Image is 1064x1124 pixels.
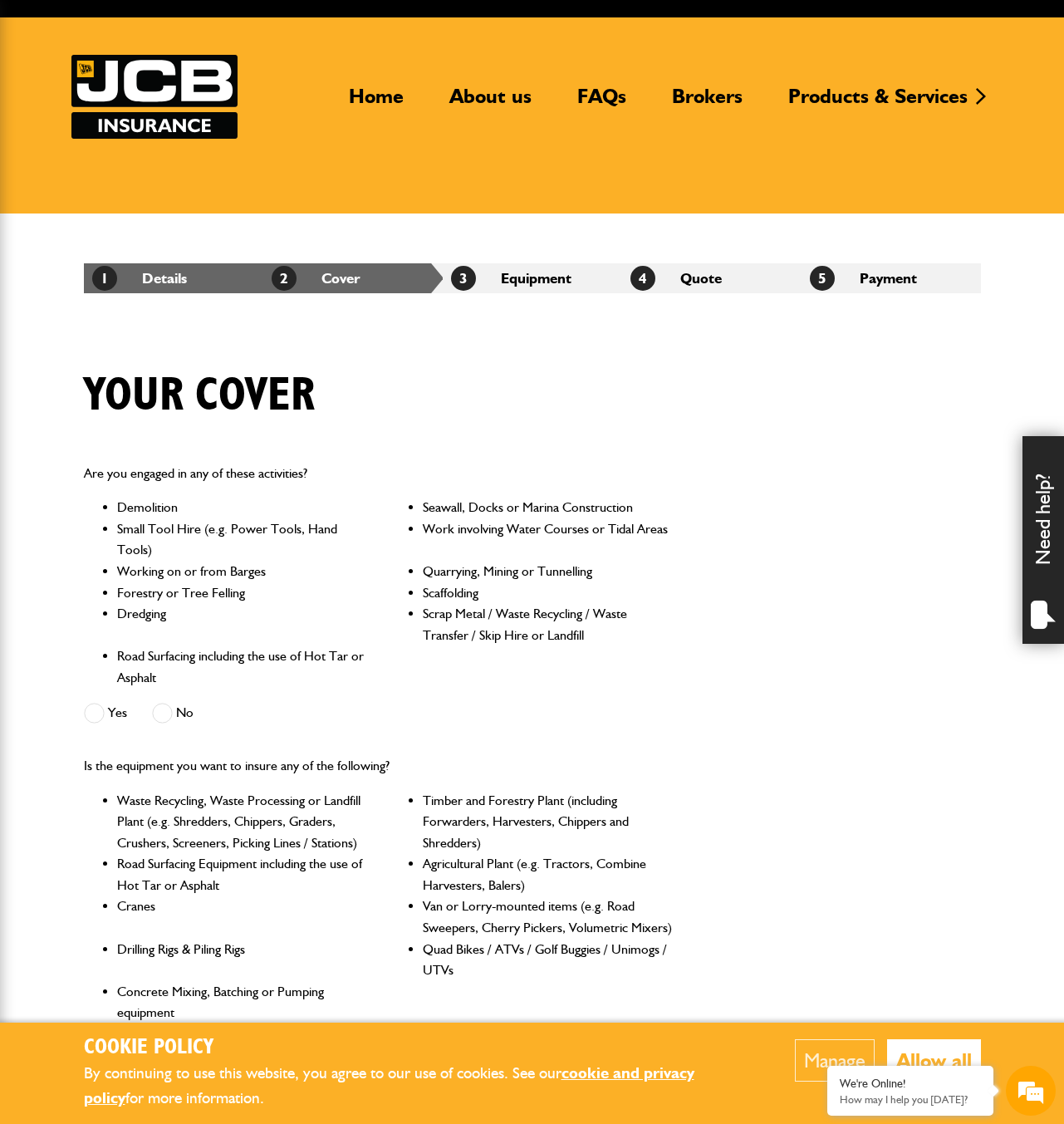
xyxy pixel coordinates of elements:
div: We're Online! [840,1077,981,1091]
span: 3 [451,266,476,291]
li: Forestry or Tree Felling [117,582,368,604]
a: Home [336,84,416,122]
li: Waste Recycling, Waste Processing or Landfill Plant (e.g. Shredders, Chippers, Graders, Crushers,... [117,790,368,854]
a: cookie and privacy policy [84,1063,694,1108]
li: Payment [802,263,981,293]
li: Scaffolding [423,582,674,604]
li: Small Tool Hire (e.g. Power Tools, Hand Tools) [117,518,368,561]
div: Need help? [1022,436,1064,644]
li: Equipment [443,263,622,293]
span: 5 [810,266,835,291]
a: FAQs [565,84,639,122]
li: Road Surfacing including the use of Hot Tar or Asphalt [117,645,368,688]
li: Quad Bikes / ATVs / Golf Buggies / Unimogs / UTVs [423,939,674,981]
li: Work involving Water Courses or Tidal Areas [423,518,674,561]
li: Agricultural Plant (e.g. Tractors, Combine Harvesters, Balers) [423,853,674,896]
img: JCB Insurance Services logo [71,55,238,139]
span: 2 [272,266,297,291]
li: Cranes [117,896,368,938]
li: Drilling Rigs & Piling Rigs [117,939,368,981]
li: Road Surfacing Equipment including the use of Hot Tar or Asphalt [117,853,368,896]
li: Concrete Mixing, Batching or Pumping equipment [117,981,368,1023]
li: Cover [263,263,443,293]
button: Manage [795,1039,875,1082]
a: 1Details [92,269,187,287]
p: By continuing to use this website, you agree to our use of cookies. See our for more information. [84,1061,744,1112]
li: Timber and Forestry Plant (including Forwarders, Harvesters, Chippers and Shredders) [423,790,674,854]
li: Scrap Metal / Waste Recycling / Waste Transfer / Skip Hire or Landfill [423,603,674,645]
a: Products & Services [776,84,980,122]
button: Allow all [887,1039,981,1082]
li: Working on or from Barges [117,561,368,582]
li: Dredging [117,603,368,645]
li: Van or Lorry-mounted items (e.g. Road Sweepers, Cherry Pickers, Volumetric Mixers) [423,896,674,938]
a: Brokers [659,84,755,122]
li: Quarrying, Mining or Tunnelling [423,561,674,582]
li: Seawall, Docks or Marina Construction [423,497,674,518]
h2: Cookie Policy [84,1035,744,1061]
li: Quote [622,263,802,293]
p: Is the equipment you want to insure any of the following? [84,755,674,777]
p: Are you engaged in any of these activities? [84,463,674,484]
label: No [152,703,194,724]
h1: Your cover [84,368,315,424]
a: JCB Insurance Services [71,55,238,139]
li: Demolition [117,497,368,518]
span: 4 [630,266,655,291]
label: Yes [84,703,127,724]
span: 1 [92,266,117,291]
a: About us [437,84,544,122]
p: How may I help you today? [840,1093,981,1106]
